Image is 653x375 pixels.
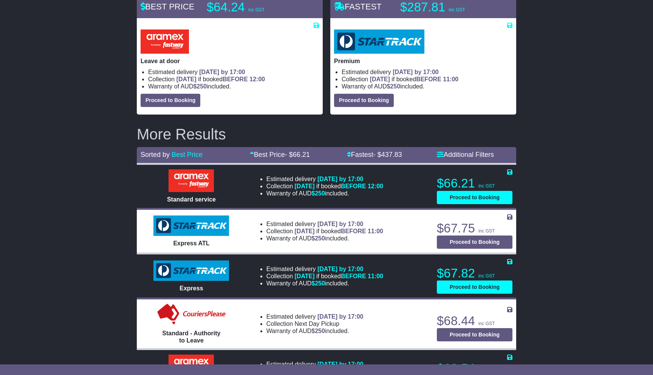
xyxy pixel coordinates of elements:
[368,183,383,189] span: 12:00
[153,260,229,281] img: StarTrack: Express
[342,68,512,76] li: Estimated delivery
[437,221,512,236] p: $67.75
[266,280,383,287] li: Warranty of AUD included.
[437,151,494,158] a: Additional Filters
[437,328,512,341] button: Proceed to Booking
[266,220,383,228] li: Estimated delivery
[295,273,315,279] span: [DATE]
[315,328,325,334] span: 250
[266,361,383,368] li: Estimated delivery
[437,313,512,329] p: $68.44
[266,228,383,235] li: Collection
[197,83,207,90] span: 250
[148,76,319,83] li: Collection
[266,190,383,197] li: Warranty of AUD included.
[342,76,512,83] li: Collection
[368,228,383,234] span: 11:00
[266,313,364,320] li: Estimated delivery
[315,235,325,242] span: 250
[248,7,265,12] span: inc GST
[478,273,495,279] span: inc GST
[295,228,315,234] span: [DATE]
[266,183,383,190] li: Collection
[390,83,400,90] span: 250
[266,235,383,242] li: Warranty of AUD included.
[266,273,383,280] li: Collection
[437,191,512,204] button: Proceed to Booking
[317,221,364,227] span: [DATE] by 17:00
[293,151,310,158] span: 66.21
[342,83,512,90] li: Warranty of AUD included.
[347,151,402,158] a: Fastest- $437.83
[295,273,383,279] span: if booked
[315,280,325,287] span: 250
[437,280,512,294] button: Proceed to Booking
[148,83,319,90] li: Warranty of AUD included.
[317,361,364,367] span: [DATE] by 17:00
[141,151,170,158] span: Sorted by
[311,280,325,287] span: $
[334,57,512,65] p: Premium
[223,76,248,82] span: BEFORE
[156,303,227,326] img: Couriers Please: Standard - Authority to Leave
[370,76,458,82] span: if booked
[334,2,382,11] span: FASTEST
[341,228,366,234] span: BEFORE
[478,228,495,234] span: inc GST
[381,151,402,158] span: 437.83
[176,76,197,82] span: [DATE]
[437,236,512,249] button: Proceed to Booking
[285,151,310,158] span: - $
[334,29,424,54] img: StarTrack: Premium
[249,76,265,82] span: 12:00
[173,240,209,246] span: Express ATL
[153,215,229,236] img: StarTrack: Express ATL
[137,126,516,143] h2: More Results
[315,190,325,197] span: 250
[416,76,441,82] span: BEFORE
[295,321,339,327] span: Next Day Pickup
[162,330,220,344] span: Standard - Authority to Leave
[387,83,400,90] span: $
[334,94,394,107] button: Proceed to Booking
[478,321,495,326] span: inc GST
[437,266,512,281] p: $67.82
[373,151,402,158] span: - $
[266,320,364,327] li: Collection
[311,235,325,242] span: $
[311,190,325,197] span: $
[341,183,366,189] span: BEFORE
[199,69,245,75] span: [DATE] by 17:00
[141,29,189,54] img: Aramex: Leave at door
[169,169,214,192] img: Aramex: Standard service
[317,313,364,320] span: [DATE] by 17:00
[167,196,216,203] span: Standard service
[266,265,383,273] li: Estimated delivery
[317,176,364,182] span: [DATE] by 17:00
[478,183,495,189] span: inc GST
[368,273,383,279] span: 11:00
[176,76,265,82] span: if booked
[141,2,194,11] span: BEST PRICE
[295,228,383,234] span: if booked
[141,94,200,107] button: Proceed to Booking
[266,327,364,335] li: Warranty of AUD included.
[266,175,383,183] li: Estimated delivery
[250,151,310,158] a: Best Price- $66.21
[437,176,512,191] p: $66.21
[295,183,383,189] span: if booked
[172,151,203,158] a: Best Price
[393,69,439,75] span: [DATE] by 17:00
[443,76,458,82] span: 11:00
[317,266,364,272] span: [DATE] by 17:00
[370,76,390,82] span: [DATE]
[341,273,366,279] span: BEFORE
[311,328,325,334] span: $
[295,183,315,189] span: [DATE]
[193,83,207,90] span: $
[141,57,319,65] p: Leave at door
[148,68,319,76] li: Estimated delivery
[179,285,203,291] span: Express
[449,7,465,12] span: inc GST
